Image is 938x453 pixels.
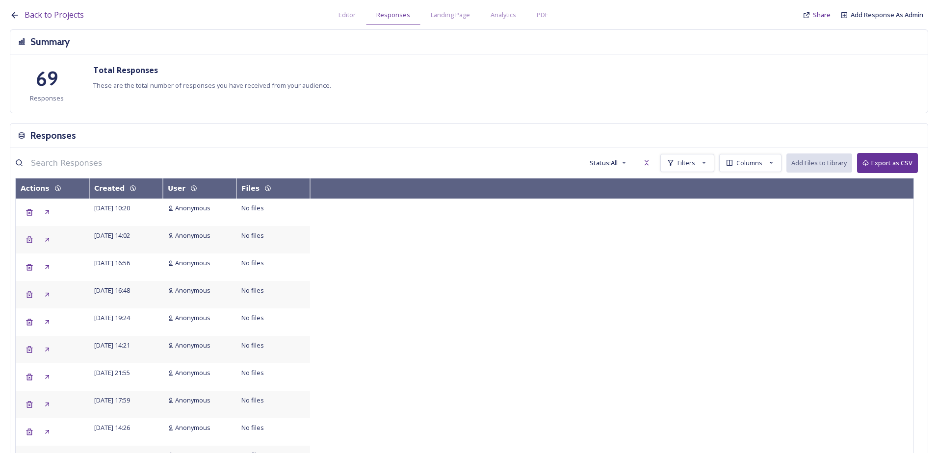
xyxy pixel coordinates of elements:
[241,341,264,350] span: No files
[175,203,210,213] span: Anonymous
[21,183,50,194] div: Actions
[241,396,264,405] span: No files
[175,313,210,323] span: Anonymous
[491,10,516,20] span: Analytics
[25,9,84,20] span: Back to Projects
[168,183,185,194] div: User
[93,65,158,75] strong: Total Responses
[376,10,410,20] span: Responses
[241,231,264,240] span: No files
[175,286,210,295] span: Anonymous
[26,153,173,173] input: Search Responses
[30,35,70,49] h3: Summary
[175,231,210,240] span: Anonymous
[857,153,918,173] button: Export as CSV
[94,203,130,212] span: [DATE] 10:20
[94,286,130,295] span: [DATE] 16:48
[94,368,130,377] span: [DATE] 21:55
[431,10,470,20] span: Landing Page
[25,9,84,21] a: Back to Projects
[94,396,130,404] span: [DATE] 17:59
[241,313,264,323] span: No files
[236,178,310,199] th: Toggle SortBy
[585,153,633,173] button: Status:All
[30,128,76,143] h3: Responses
[175,423,210,432] span: Anonymous
[94,258,130,267] span: [DATE] 16:56
[736,158,762,168] span: Columns
[94,423,130,432] span: [DATE] 14:26
[339,10,356,20] span: Editor
[36,64,58,94] h1: 69
[241,183,260,194] div: Files
[175,258,210,268] span: Anonymous
[16,178,89,199] th: Toggle SortBy
[677,158,695,168] span: Filters
[163,178,236,199] th: Toggle SortBy
[851,10,923,20] a: Add Response As Admin
[94,341,130,350] span: [DATE] 14:21
[175,341,210,350] span: Anonymous
[94,231,130,240] span: [DATE] 14:02
[94,313,130,322] span: [DATE] 19:24
[241,258,264,268] span: No files
[813,10,831,19] span: Share
[175,368,210,377] span: Anonymous
[30,94,64,103] span: Responses
[851,10,923,19] span: Add Response As Admin
[241,203,264,213] span: No files
[241,286,264,295] span: No files
[175,396,210,405] span: Anonymous
[241,368,264,377] span: No files
[93,81,331,90] span: These are the total number of responses you have received from your audience.
[94,183,125,194] div: Created
[241,423,264,432] span: No files
[89,178,163,199] th: Toggle SortBy
[537,10,548,20] span: PDF
[786,153,852,173] button: Add Files to Library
